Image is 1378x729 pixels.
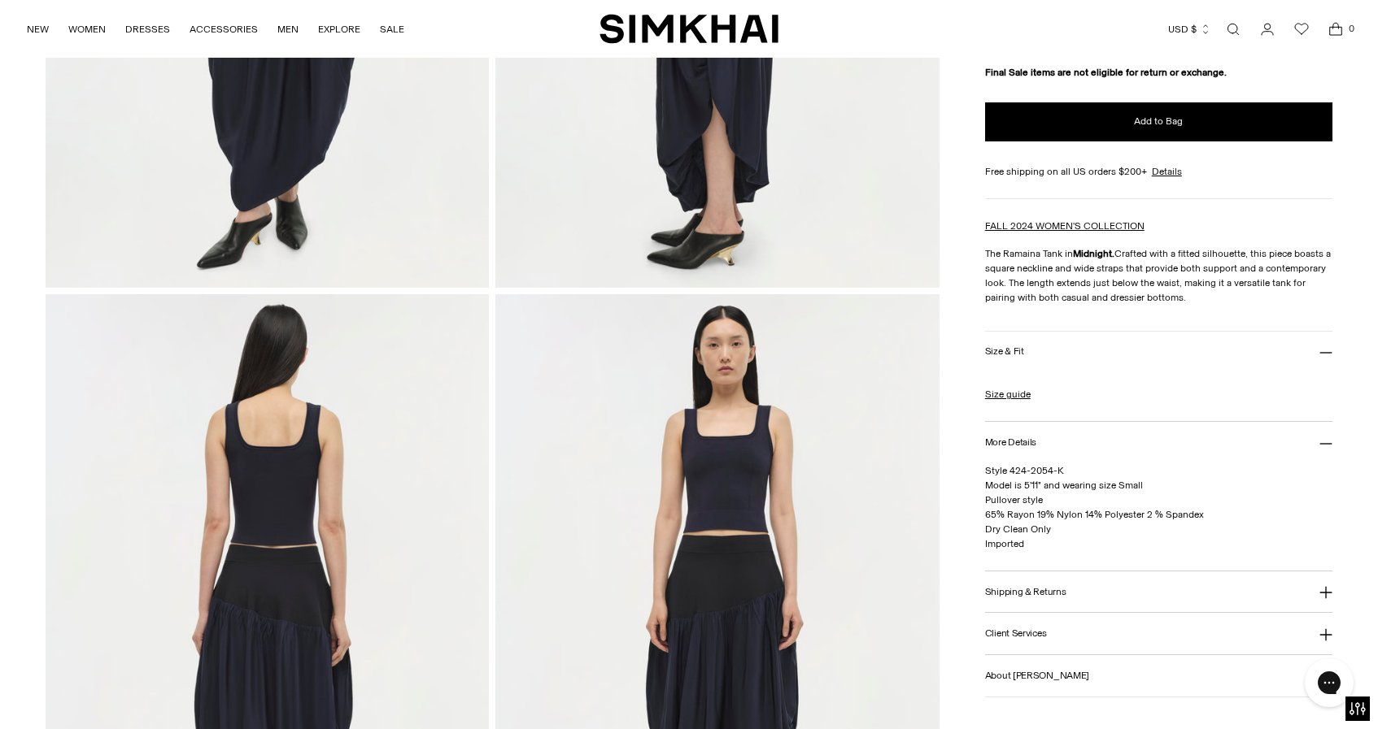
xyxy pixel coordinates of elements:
iframe: Gorgias live chat messenger [1297,653,1362,713]
a: Open search modal [1217,13,1249,46]
button: Size & Fit [985,332,1332,373]
h3: More Details [985,437,1036,448]
a: SIMKHAI [600,13,778,45]
h3: Shipping & Returns [985,587,1066,597]
a: Details [1152,164,1182,179]
a: ACCESSORIES [190,11,258,47]
a: WOMEN [68,11,106,47]
a: Wishlist [1285,13,1318,46]
div: Free shipping on all US orders $200+ [985,164,1332,179]
button: More Details [985,422,1332,463]
strong: Final Sale items are not eligible for return or exchange. [985,67,1227,78]
p: The Ramaina Tank in Crafted with a fitted silhouette, this piece boasts a square neckline and wid... [985,246,1332,305]
h3: About [PERSON_NAME] [985,670,1089,681]
button: USD $ [1168,11,1211,47]
a: DRESSES [125,11,170,47]
span: 0 [1344,21,1358,36]
button: About [PERSON_NAME] [985,655,1332,696]
button: Shipping & Returns [985,571,1332,613]
iframe: Sign Up via Text for Offers [13,667,164,716]
a: Go to the account page [1251,13,1284,46]
strong: Midnight. [1073,248,1114,259]
a: SALE [380,11,404,47]
h3: Size & Fit [985,346,1024,357]
h3: Client Services [985,628,1047,639]
a: Open cart modal [1319,13,1352,46]
span: Style 424-2054-K Model is 5'11" and wearing size Small Pullover style 65% Rayon 19% Nylon 14% Pol... [985,465,1204,549]
span: Add to Bag [1134,115,1183,128]
a: EXPLORE [318,11,360,47]
a: Size guide [985,387,1031,401]
button: Add to Bag [985,102,1332,141]
a: NEW [27,11,49,47]
a: MEN [277,11,299,47]
button: Client Services [985,613,1332,654]
a: FALL 2024 WOMEN'S COLLECTION [985,220,1145,232]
